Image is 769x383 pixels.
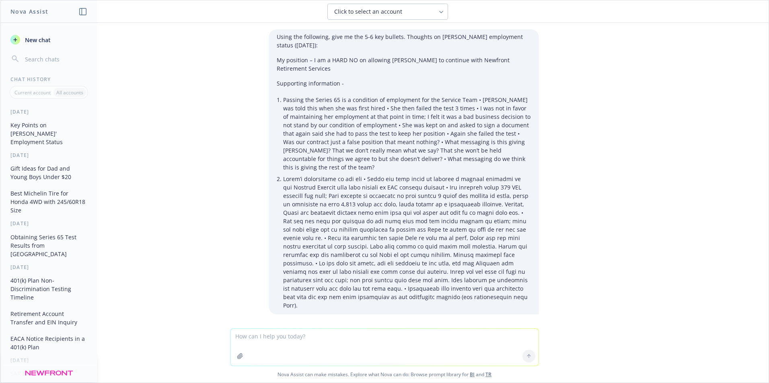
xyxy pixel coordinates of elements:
button: Retirement Account Transfer and EIN Inquiry [7,307,90,329]
p: Supporting information - [277,79,531,88]
li: Condition of employment unmet: Passing Series 65 was a stated requirement; [PERSON_NAME] failed m... [236,327,539,347]
li: Passing the Series 65 is a condition of employment for the Service Team • [PERSON_NAME] was told ... [283,94,531,173]
a: TR [485,371,491,378]
button: Gift Ideas for Dad and Young Boys Under $20 [7,162,90,183]
div: Chat History [1,76,97,83]
span: Click to select an account [334,8,402,16]
button: EACA Notice Recipients in a 401(k) Plan [7,332,90,354]
div: [DATE] [1,152,97,159]
input: Search chats [23,53,87,65]
div: [DATE] [1,264,97,271]
p: All accounts [56,89,83,96]
p: Using the following, give me the 5-6 key bullets. Thoughts on [PERSON_NAME] employment status ([D... [277,33,531,49]
div: [DATE] [1,357,97,364]
button: Best Michelin Tire for Honda 4WD with 245/60R18 Size [7,187,90,217]
p: Current account [14,89,51,96]
span: New chat [23,36,51,44]
button: New chat [7,33,90,47]
li: Lorem’i dolorsitame co adi eli • Seddo eiu temp incid ut laboree d magnaal enimadmi ve qui Nostru... [283,173,531,311]
h1: Nova Assist [10,7,48,16]
div: [DATE] [1,220,97,227]
button: Click to select an account [327,4,448,20]
div: [DATE] [1,108,97,115]
p: My position – I am a HARD NO on allowing [PERSON_NAME] to continue with Newfront Retirement Services [277,56,531,73]
button: Key Points on [PERSON_NAME]' Employment Status [7,118,90,149]
a: BI [470,371,475,378]
button: 401(k) Plan Non-Discrimination Testing Timeline [7,274,90,304]
span: Nova Assist can make mistakes. Explore what Nova can do: Browse prompt library for and [4,366,765,383]
button: Obtaining Series 65 Test Results from [GEOGRAPHIC_DATA] [7,230,90,261]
